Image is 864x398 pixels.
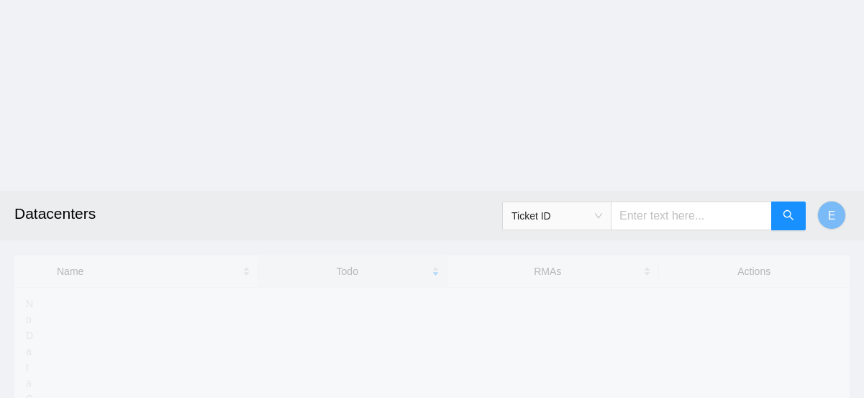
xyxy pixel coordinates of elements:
[828,207,836,225] span: E
[817,201,846,230] button: E
[771,202,806,230] button: search
[14,191,599,237] h2: Datacenters
[611,202,772,230] input: Enter text here...
[511,205,602,227] span: Ticket ID
[783,209,794,223] span: search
